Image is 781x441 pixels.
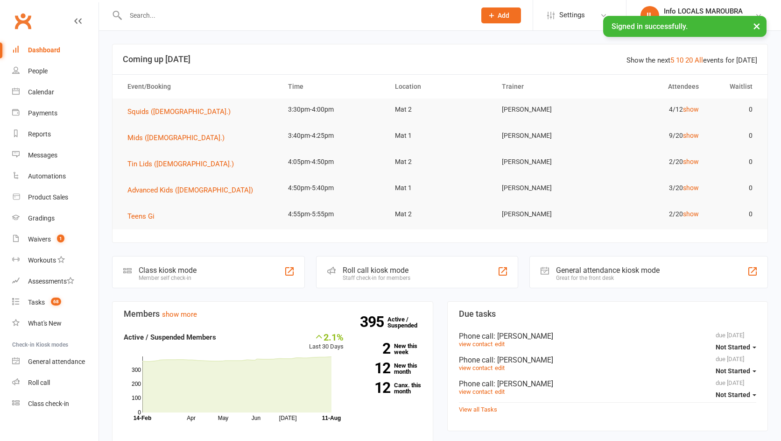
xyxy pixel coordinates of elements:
[28,193,68,201] div: Product Sales
[280,75,387,99] th: Time
[123,55,757,64] h3: Coming up [DATE]
[11,9,35,33] a: Clubworx
[695,56,703,64] a: All
[481,7,521,23] button: Add
[127,185,260,196] button: Advanced Kids ([DEMOGRAPHIC_DATA])
[12,187,99,208] a: Product Sales
[280,125,387,147] td: 3:40pm-4:25pm
[12,229,99,250] a: Waivers 1
[127,134,225,142] span: Mids ([DEMOGRAPHIC_DATA].)
[707,151,761,173] td: 0
[493,125,600,147] td: [PERSON_NAME]
[119,75,280,99] th: Event/Booking
[162,310,197,319] a: show more
[12,271,99,292] a: Assessments
[493,177,600,199] td: [PERSON_NAME]
[358,361,390,375] strong: 12
[28,172,66,180] div: Automations
[12,40,99,61] a: Dashboard
[360,315,387,329] strong: 395
[57,235,64,242] span: 1
[707,75,761,99] th: Waitlist
[12,292,99,313] a: Tasks 68
[683,106,699,113] a: show
[612,22,688,31] span: Signed in successfully.
[495,388,505,395] a: edit
[683,210,699,218] a: show
[358,343,422,355] a: 2New this week
[387,309,429,335] a: 395Active / Suspended
[28,320,62,327] div: What's New
[459,364,493,371] a: view contact
[493,356,553,364] span: : [PERSON_NAME]
[28,67,48,75] div: People
[670,56,674,64] a: 5
[498,12,509,19] span: Add
[358,341,390,356] strong: 2
[12,103,99,124] a: Payments
[626,55,757,66] div: Show the next events for [DATE]
[309,332,344,352] div: Last 30 Days
[28,214,55,222] div: Gradings
[495,364,505,371] a: edit
[28,358,85,365] div: General attendance
[716,343,750,351] span: Not Started
[12,145,99,166] a: Messages
[493,75,600,99] th: Trainer
[600,177,707,199] td: 3/20
[493,332,553,341] span: : [PERSON_NAME]
[716,363,756,379] button: Not Started
[716,386,756,403] button: Not Started
[459,309,757,319] h3: Due tasks
[358,382,422,394] a: 12Canx. this month
[343,266,410,275] div: Roll call kiosk mode
[127,211,161,222] button: Teens Gi
[459,356,757,364] div: Phone call
[127,132,231,143] button: Mids ([DEMOGRAPHIC_DATA].)
[685,56,693,64] a: 20
[28,277,74,285] div: Assessments
[343,275,410,281] div: Staff check-in for members
[280,99,387,121] td: 3:30pm-4:00pm
[309,332,344,342] div: 2.1%
[387,99,493,121] td: Mat 2
[664,15,755,24] div: LOCALS JIU JITSU MAROUBRA
[12,61,99,82] a: People
[280,203,387,225] td: 4:55pm-5:55pm
[683,132,699,139] a: show
[387,125,493,147] td: Mat 1
[28,151,57,159] div: Messages
[12,166,99,187] a: Automations
[28,299,45,306] div: Tasks
[493,99,600,121] td: [PERSON_NAME]
[387,151,493,173] td: Mat 2
[600,99,707,121] td: 4/12
[12,372,99,393] a: Roll call
[559,5,585,26] span: Settings
[600,125,707,147] td: 9/20
[280,177,387,199] td: 4:50pm-5:40pm
[12,82,99,103] a: Calendar
[358,363,422,375] a: 12New this month
[493,379,553,388] span: : [PERSON_NAME]
[358,381,390,395] strong: 12
[12,250,99,271] a: Workouts
[683,184,699,192] a: show
[495,341,505,348] a: edit
[556,275,660,281] div: Great for the front desk
[387,75,493,99] th: Location
[127,107,231,116] span: Squids ([DEMOGRAPHIC_DATA].)
[640,6,659,25] div: IL
[12,208,99,229] a: Gradings
[51,298,61,306] span: 68
[12,313,99,334] a: What's New
[707,177,761,199] td: 0
[127,106,237,117] button: Squids ([DEMOGRAPHIC_DATA].)
[664,7,755,15] div: Info LOCALS MAROUBRA
[139,266,197,275] div: Class kiosk mode
[28,256,56,264] div: Workouts
[707,125,761,147] td: 0
[127,186,253,194] span: Advanced Kids ([DEMOGRAPHIC_DATA])
[28,88,54,96] div: Calendar
[387,203,493,225] td: Mat 2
